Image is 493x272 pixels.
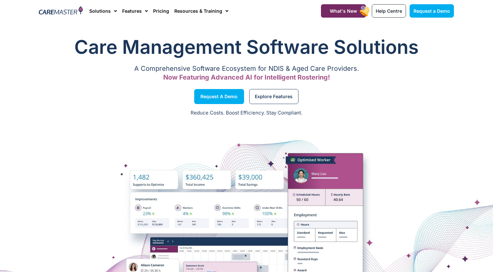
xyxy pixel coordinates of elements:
[39,67,454,71] p: A Comprehensive Software Ecosystem for NDIS & Aged Care Providers.
[376,8,402,14] span: Help Centre
[194,89,244,104] a: Request a Demo
[249,89,298,104] a: Explore Features
[255,95,293,98] span: Explore Features
[321,4,366,18] a: What's New
[163,73,330,81] span: Now Featuring Advanced AI for Intelligent Rostering!
[330,8,357,14] span: What's New
[39,6,83,16] img: CareMaster Logo
[39,34,454,60] h1: Care Management Software Solutions
[200,95,238,98] span: Request a Demo
[410,4,454,18] a: Request a Demo
[372,4,406,18] a: Help Centre
[4,109,489,117] p: Reduce Costs. Boost Efficiency. Stay Compliant.
[413,8,450,14] span: Request a Demo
